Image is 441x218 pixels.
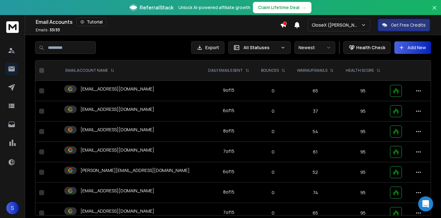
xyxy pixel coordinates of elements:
[291,101,340,122] td: 37
[36,18,280,26] div: Email Accounts
[312,22,361,28] p: CloseX ([PERSON_NAME])
[244,44,278,51] p: All Statuses
[80,106,154,112] p: [EMAIL_ADDRESS][DOMAIN_NAME]
[259,128,287,135] p: 0
[394,41,431,54] button: Add New
[295,41,335,54] button: Newest
[49,27,60,33] span: 33 / 33
[223,169,234,175] div: 6 of 15
[340,122,386,142] td: 95
[291,183,340,203] td: 74
[223,107,234,114] div: 6 of 15
[80,208,154,214] p: [EMAIL_ADDRESS][DOMAIN_NAME]
[343,41,391,54] button: Health Check
[291,81,340,101] td: 65
[259,210,287,216] p: 0
[291,162,340,183] td: 52
[261,68,279,73] p: BOUNCES
[80,147,154,153] p: [EMAIL_ADDRESS][DOMAIN_NAME]
[223,148,234,154] div: 7 of 15
[346,68,374,73] p: HEALTH SCORE
[76,18,107,26] button: Tutorial
[340,101,386,122] td: 95
[340,142,386,162] td: 95
[340,162,386,183] td: 95
[80,86,154,92] p: [EMAIL_ADDRESS][DOMAIN_NAME]
[6,202,19,214] button: S
[208,68,243,73] p: DAILY EMAILS SENT
[80,167,190,174] p: [PERSON_NAME][EMAIL_ADDRESS][DOMAIN_NAME]
[36,28,60,33] p: Emails :
[378,19,430,31] button: Get Free Credits
[80,188,154,194] p: [EMAIL_ADDRESS][DOMAIN_NAME]
[140,4,173,11] span: ReferralStack
[297,68,327,73] p: WARMUP EMAILS
[223,128,234,134] div: 8 of 15
[259,108,287,114] p: 0
[302,4,306,11] span: →
[191,41,224,54] button: Export
[80,127,154,133] p: [EMAIL_ADDRESS][DOMAIN_NAME]
[430,4,438,19] button: Close banner
[259,169,287,175] p: 0
[223,209,234,215] div: 7 of 15
[259,149,287,155] p: 0
[223,87,234,93] div: 9 of 15
[223,189,234,195] div: 8 of 15
[259,88,287,94] p: 0
[356,44,385,51] p: Health Check
[178,4,250,11] p: Unlock AI-powered affiliate growth
[291,142,340,162] td: 61
[291,122,340,142] td: 54
[418,196,433,211] div: Open Intercom Messenger
[340,81,386,101] td: 95
[259,189,287,196] p: 0
[340,183,386,203] td: 95
[253,2,311,13] button: Claim Lifetime Deal→
[65,68,114,73] div: EMAIL ACCOUNT NAME
[391,22,426,28] p: Get Free Credits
